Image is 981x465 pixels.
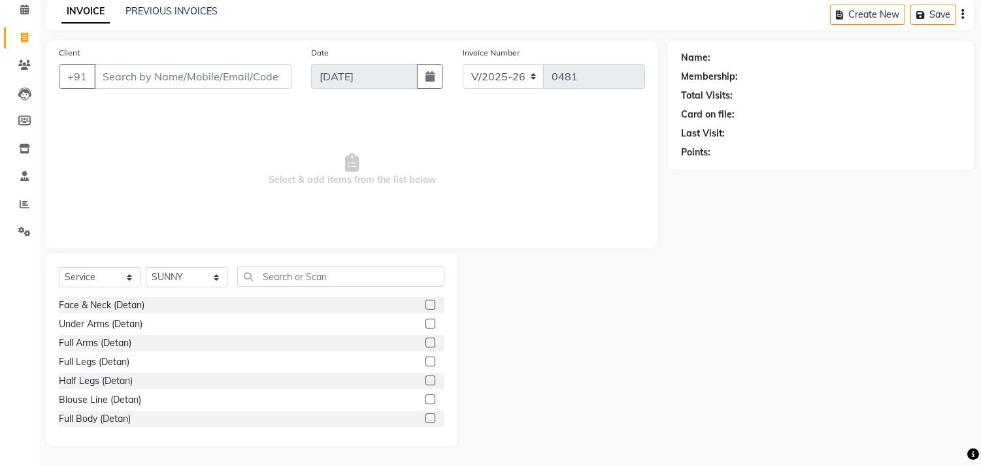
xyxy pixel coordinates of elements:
div: Last Visit: [681,127,725,140]
label: Invoice Number [463,47,520,59]
button: Create New [830,5,905,25]
div: Under Arms (Detan) [59,317,142,331]
div: Face & Neck (Detan) [59,298,144,312]
label: Client [59,47,80,59]
div: Full Body (Detan) [59,412,131,426]
input: Search or Scan [237,266,444,287]
div: Total Visits: [681,89,733,103]
div: Card on file: [681,108,735,121]
label: Date [311,47,329,59]
span: Select & add items from the list below [59,104,645,235]
a: PREVIOUS INVOICES [125,5,218,17]
div: Name: [681,51,710,65]
div: Full Legs (Detan) [59,355,129,369]
div: Membership: [681,70,738,84]
button: +91 [59,64,95,89]
div: Half Legs (Detan) [59,374,133,388]
button: Save [910,5,956,25]
div: Full Arms (Detan) [59,336,131,350]
input: Search by Name/Mobile/Email/Code [94,64,291,89]
div: Points: [681,146,710,159]
div: Blouse Line (Detan) [59,393,141,407]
